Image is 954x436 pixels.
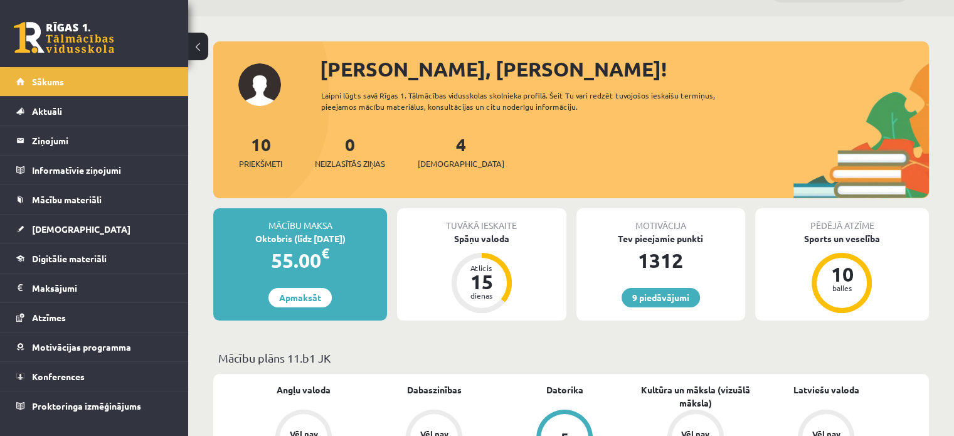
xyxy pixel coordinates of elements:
[16,244,172,273] a: Digitālie materiāli
[16,391,172,420] a: Proktoringa izmēģinājums
[218,349,924,366] p: Mācību plāns 11.b1 JK
[315,133,385,170] a: 0Neizlasītās ziņas
[463,292,501,299] div: dienas
[463,264,501,272] div: Atlicis
[32,400,141,412] span: Proktoringa izmēģinājums
[793,383,859,396] a: Latviešu valoda
[213,232,387,245] div: Oktobris (līdz [DATE])
[576,232,745,245] div: Tev pieejamie punkti
[16,274,172,302] a: Maksājumi
[16,67,172,96] a: Sākums
[14,22,114,53] a: Rīgas 1. Tālmācības vidusskola
[277,383,331,396] a: Angļu valoda
[16,126,172,155] a: Ziņojumi
[755,232,929,245] div: Sports un veselība
[32,156,172,184] legend: Informatīvie ziņojumi
[755,208,929,232] div: Pēdējā atzīme
[32,76,64,87] span: Sākums
[823,284,861,292] div: balles
[32,105,62,117] span: Aktuāli
[315,157,385,170] span: Neizlasītās ziņas
[823,264,861,284] div: 10
[16,185,172,214] a: Mācību materiāli
[16,362,172,391] a: Konferences
[16,97,172,125] a: Aktuāli
[16,215,172,243] a: [DEMOGRAPHIC_DATA]
[397,208,566,232] div: Tuvākā ieskaite
[418,133,504,170] a: 4[DEMOGRAPHIC_DATA]
[239,157,282,170] span: Priekšmeti
[576,245,745,275] div: 1312
[755,232,929,315] a: Sports un veselība 10 balles
[321,244,329,262] span: €
[32,253,107,264] span: Digitālie materiāli
[320,54,929,84] div: [PERSON_NAME], [PERSON_NAME]!
[213,245,387,275] div: 55.00
[32,223,130,235] span: [DEMOGRAPHIC_DATA]
[32,312,66,323] span: Atzīmes
[32,194,102,205] span: Mācību materiāli
[407,383,462,396] a: Dabaszinības
[321,90,751,112] div: Laipni lūgts savā Rīgas 1. Tālmācības vidusskolas skolnieka profilā. Šeit Tu vari redzēt tuvojošo...
[397,232,566,315] a: Spāņu valoda Atlicis 15 dienas
[268,288,332,307] a: Apmaksāt
[239,133,282,170] a: 10Priekšmeti
[576,208,745,232] div: Motivācija
[16,332,172,361] a: Motivācijas programma
[32,274,172,302] legend: Maksājumi
[32,126,172,155] legend: Ziņojumi
[16,303,172,332] a: Atzīmes
[213,208,387,232] div: Mācību maksa
[546,383,583,396] a: Datorika
[16,156,172,184] a: Informatīvie ziņojumi
[630,383,761,410] a: Kultūra un māksla (vizuālā māksla)
[397,232,566,245] div: Spāņu valoda
[32,371,85,382] span: Konferences
[622,288,700,307] a: 9 piedāvājumi
[32,341,131,353] span: Motivācijas programma
[418,157,504,170] span: [DEMOGRAPHIC_DATA]
[463,272,501,292] div: 15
